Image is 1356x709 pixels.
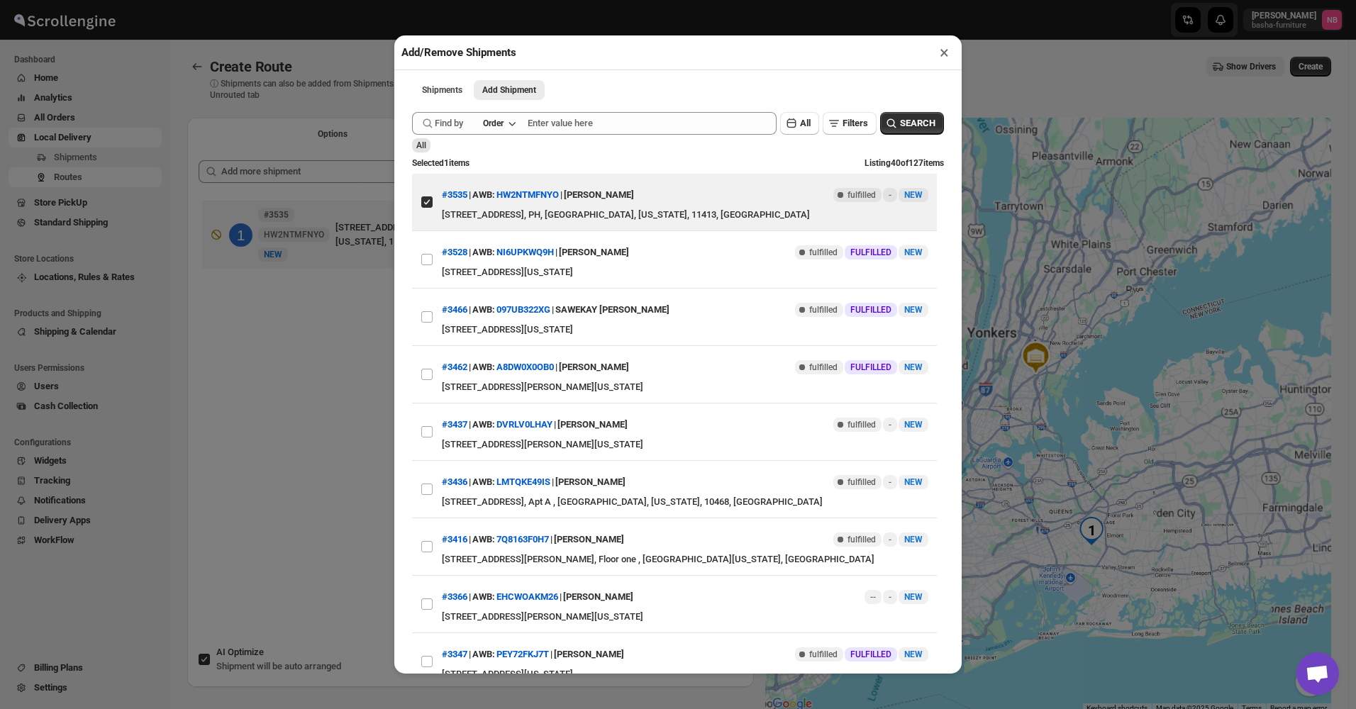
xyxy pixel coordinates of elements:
div: | | [442,412,628,437]
span: AWB: [472,647,495,661]
span: Add Shipment [482,84,536,96]
div: [PERSON_NAME] [559,240,629,265]
span: AWB: [472,188,495,202]
span: NEW [904,247,923,257]
span: - [889,476,891,488]
span: NEW [904,592,923,602]
button: A8DW0X0OB0 [496,362,554,372]
button: #3466 [442,304,467,315]
span: fulfilled [847,534,876,545]
span: - [889,534,891,545]
div: [PERSON_NAME] [564,182,634,208]
span: AWB: [472,303,495,317]
button: SEARCH [880,112,944,135]
button: 7Q8163F0H7 [496,534,549,545]
span: AWB: [472,360,495,374]
span: Find by [435,116,463,130]
div: [PERSON_NAME] [559,354,629,380]
span: FULFILLED [850,649,891,660]
div: [STREET_ADDRESS][US_STATE] [442,323,928,337]
button: #3462 [442,362,467,372]
button: 097UB322XG [496,304,550,315]
span: NEW [904,305,923,315]
button: #3366 [442,591,467,602]
span: fulfilled [809,649,838,660]
div: | | [442,527,624,552]
span: fulfilled [809,247,838,258]
span: FULFILLED [850,362,891,373]
div: [PERSON_NAME] [554,527,624,552]
span: Filters [843,118,868,128]
span: Shipments [422,84,462,96]
span: AWB: [472,245,495,259]
div: [PERSON_NAME] [563,584,633,610]
span: NEW [904,477,923,487]
button: NI6UPKWQ9H [496,247,554,257]
div: | | [442,642,624,667]
span: fulfilled [809,362,838,373]
span: NEW [904,420,923,430]
div: | | [442,240,629,265]
div: Order [483,118,504,129]
div: [STREET_ADDRESS], Apt A , [GEOGRAPHIC_DATA], [US_STATE], 10468, [GEOGRAPHIC_DATA] [442,495,928,509]
div: | | [442,297,669,323]
span: All [800,118,811,128]
span: NEW [904,649,923,659]
span: - [889,419,891,430]
span: FULFILLED [850,304,891,316]
div: [STREET_ADDRESS][US_STATE] [442,265,928,279]
span: fulfilled [847,476,876,488]
div: [STREET_ADDRESS][PERSON_NAME], Floor one , [GEOGRAPHIC_DATA][US_STATE], [GEOGRAPHIC_DATA] [442,552,928,566]
button: Filters [823,112,877,135]
span: AWB: [472,475,495,489]
span: -- [870,591,876,603]
span: AWB: [472,590,495,604]
button: #3535 [442,189,467,200]
div: [STREET_ADDRESS][PERSON_NAME][US_STATE] [442,610,928,624]
button: #3436 [442,476,467,487]
div: | | [442,182,634,208]
span: AWB: [472,532,495,547]
span: Listing 40 of 127 items [865,158,944,168]
button: #3437 [442,419,467,430]
div: [PERSON_NAME] [554,642,624,667]
button: #3528 [442,247,467,257]
span: Selected 1 items [412,158,469,168]
div: [STREET_ADDRESS][US_STATE] [442,667,928,681]
div: [PERSON_NAME] [555,469,626,495]
span: FULFILLED [850,247,891,258]
div: | | [442,469,626,495]
span: NEW [904,535,923,545]
span: fulfilled [847,189,876,201]
div: Open chat [1296,652,1339,695]
span: All [416,140,426,150]
input: Enter value here [528,112,777,135]
h2: Add/Remove Shipments [401,45,516,60]
span: SEARCH [900,116,935,130]
button: LMTQKE49IS [496,476,550,487]
div: [STREET_ADDRESS][PERSON_NAME][US_STATE] [442,380,928,394]
div: [PERSON_NAME] [557,412,628,437]
span: NEW [904,190,923,200]
div: | | [442,354,629,380]
button: HW2NTMFNYO [496,189,559,200]
button: DVRLV0LHAY [496,419,552,430]
span: fulfilled [809,304,838,316]
span: - [889,591,891,603]
button: All [780,112,819,135]
div: [STREET_ADDRESS], PH, [GEOGRAPHIC_DATA], [US_STATE], 11413, [GEOGRAPHIC_DATA] [442,208,928,222]
button: Order [474,113,523,133]
div: Selected Shipments [187,149,754,614]
button: PEY72FKJ7T [496,649,549,659]
span: NEW [904,362,923,372]
div: [STREET_ADDRESS][PERSON_NAME][US_STATE] [442,437,928,452]
div: SAWEKAY [PERSON_NAME] [555,297,669,323]
button: EHCWOAKM26 [496,591,558,602]
span: fulfilled [847,419,876,430]
span: - [889,189,891,201]
span: AWB: [472,418,495,432]
div: | | [442,584,633,610]
button: × [934,43,955,62]
button: #3347 [442,649,467,659]
button: #3416 [442,534,467,545]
